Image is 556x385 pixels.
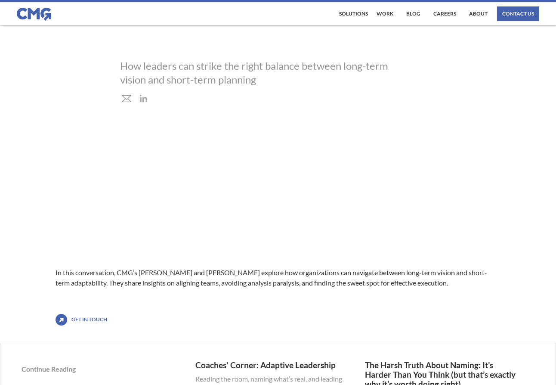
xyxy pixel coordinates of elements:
[374,6,395,21] a: work
[121,94,132,103] img: mail icon in grey
[17,8,51,21] img: CMG logo in blue.
[195,360,348,370] a: Coaches' Corner: Adaptive Leadership
[431,6,458,21] a: Careers
[56,314,67,326] img: icon with arrow pointing up and to the right.
[139,94,148,103] img: LinkedIn icon in grey
[398,81,436,90] h2: [DATE]
[22,360,187,378] h1: Continue Reading
[404,6,423,21] a: Blog
[120,59,398,87] div: How leaders can strike the right balance between long-term vision and short-term planning
[339,11,368,16] div: Solutions
[56,267,492,288] p: In this conversation, CMG’s [PERSON_NAME] and [PERSON_NAME] explore how organizations can navigat...
[143,116,405,263] iframe: Long Term or Short Term Planning
[467,6,490,21] a: About
[502,11,534,16] div: contact us
[67,317,107,323] a: Get in touch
